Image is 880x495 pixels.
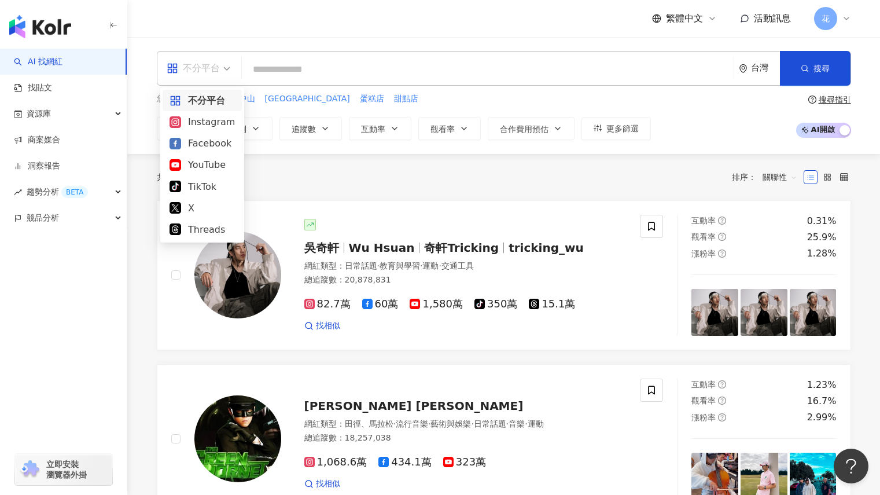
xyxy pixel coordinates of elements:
[14,82,52,94] a: 找貼文
[807,247,837,260] div: 1.28%
[170,179,235,194] div: TikTok
[763,168,797,186] span: 關聯性
[167,59,220,78] div: 不分平台
[304,274,627,286] div: 總追蹤數 ： 20,878,831
[349,117,411,140] button: 互動率
[46,459,87,480] span: 立即安裝 瀏覽器外掛
[170,157,235,172] div: YouTube
[218,117,273,140] button: 性別
[304,320,340,332] a: 找相似
[807,395,837,408] div: 16.7%
[15,454,112,485] a: chrome extension立即安裝 瀏覽器外掛
[410,298,463,310] span: 1,580萬
[264,93,351,105] button: [GEOGRAPHIC_DATA]
[718,397,726,405] span: question-circle
[157,173,211,182] div: 共 筆
[807,215,837,228] div: 0.31%
[9,15,71,38] img: logo
[157,93,213,105] span: 您可能感興趣：
[691,249,716,258] span: 漲粉率
[754,13,791,24] span: 活動訊息
[424,241,499,255] span: 奇軒Tricking
[420,261,422,270] span: ·
[157,117,211,140] button: 類型
[422,261,439,270] span: 運動
[819,95,851,104] div: 搜尋指引
[474,419,506,428] span: 日常話題
[790,289,837,336] img: post-image
[304,456,367,468] span: 1,068.6萬
[345,419,393,428] span: 田徑、馬拉松
[27,205,59,231] span: 競品分析
[345,261,377,270] span: 日常話題
[304,298,351,310] span: 82.7萬
[718,217,726,225] span: question-circle
[807,411,837,424] div: 2.99%
[304,432,627,444] div: 總追蹤數 ： 18,257,038
[807,379,837,391] div: 1.23%
[14,188,22,196] span: rise
[279,117,342,140] button: 追蹤數
[488,117,575,140] button: 合作費用預估
[170,115,235,129] div: Instagram
[304,478,340,490] a: 找相似
[718,413,726,421] span: question-circle
[525,419,527,428] span: ·
[265,93,350,105] span: [GEOGRAPHIC_DATA]
[380,261,420,270] span: 教育與學習
[808,96,816,104] span: question-circle
[393,419,396,428] span: ·
[360,93,384,105] span: 蛋糕店
[718,233,726,241] span: question-circle
[718,380,726,388] span: question-circle
[316,320,340,332] span: 找相似
[14,56,62,68] a: searchAI 找網紅
[14,160,60,172] a: 洞察報告
[506,419,509,428] span: ·
[443,456,486,468] span: 323萬
[393,93,419,105] button: 甜點店
[780,51,850,86] button: 搜尋
[377,261,380,270] span: ·
[430,124,455,134] span: 觀看率
[691,289,738,336] img: post-image
[304,399,524,413] span: [PERSON_NAME] [PERSON_NAME]
[509,419,525,428] span: 音樂
[441,261,474,270] span: 交通工具
[394,93,418,105] span: 甜點店
[418,117,481,140] button: 觀看率
[362,298,399,310] span: 60萬
[170,95,181,107] span: appstore
[19,460,41,479] img: chrome extension
[732,168,804,186] div: 排序：
[428,419,430,428] span: ·
[581,117,651,140] button: 更多篩選
[807,231,837,244] div: 25.9%
[509,241,584,255] span: tricking_wu
[471,419,473,428] span: ·
[170,93,235,108] div: 不分平台
[292,124,316,134] span: 追蹤數
[751,63,780,73] div: 台灣
[691,413,716,422] span: 漲粉率
[316,478,340,490] span: 找相似
[194,232,281,318] img: KOL Avatar
[167,63,178,74] span: appstore
[691,380,716,389] span: 互動率
[14,134,60,146] a: 商案媒合
[157,200,851,350] a: KOL Avatar吳奇軒Wu Hsuan奇軒Trickingtricking_wu網紅類型：日常話題·教育與學習·運動·交通工具總追蹤數：20,878,83182.7萬60萬1,580萬350...
[304,241,339,255] span: 吳奇軒
[170,222,235,237] div: Threads
[822,12,830,25] span: 花
[359,93,385,105] button: 蛋糕店
[834,449,868,483] iframe: Help Scout Beacon - Open
[304,419,627,430] div: 網紅類型 ：
[691,232,716,241] span: 觀看率
[500,124,548,134] span: 合作費用預估
[813,64,830,73] span: 搜尋
[691,396,716,405] span: 觀看率
[170,136,235,151] div: Facebook
[666,12,703,25] span: 繁體中文
[349,241,415,255] span: Wu Hsuan
[439,261,441,270] span: ·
